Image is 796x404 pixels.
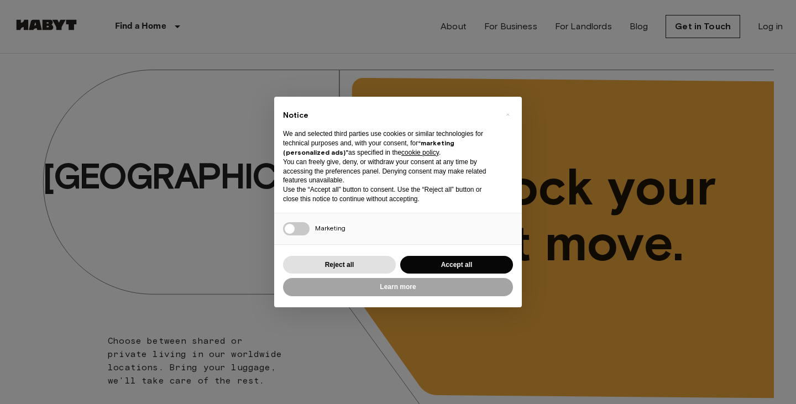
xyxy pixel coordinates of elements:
span: × [506,108,510,121]
h2: Notice [283,110,495,121]
button: Reject all [283,256,396,274]
button: Accept all [400,256,513,274]
a: cookie policy [401,149,439,156]
button: Close this notice [499,106,516,123]
p: We and selected third parties use cookies or similar technologies for technical purposes and, wit... [283,129,495,157]
p: You can freely give, deny, or withdraw your consent at any time by accessing the preferences pane... [283,158,495,185]
span: Marketing [315,224,345,232]
button: Learn more [283,278,513,296]
p: Use the “Accept all” button to consent. Use the “Reject all” button or close this notice to conti... [283,185,495,204]
strong: “marketing (personalized ads)” [283,139,454,156]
